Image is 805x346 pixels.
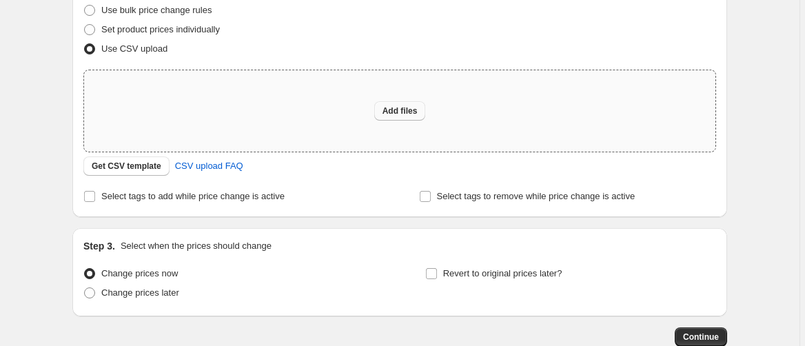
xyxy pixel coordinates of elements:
[443,268,562,278] span: Revert to original prices later?
[83,239,115,253] h2: Step 3.
[101,287,179,298] span: Change prices later
[101,191,285,201] span: Select tags to add while price change is active
[383,105,418,116] span: Add files
[101,24,220,34] span: Set product prices individually
[374,101,426,121] button: Add files
[167,155,252,177] a: CSV upload FAQ
[121,239,272,253] p: Select when the prices should change
[101,43,167,54] span: Use CSV upload
[83,156,170,176] button: Get CSV template
[175,159,243,173] span: CSV upload FAQ
[437,191,635,201] span: Select tags to remove while price change is active
[683,332,719,343] span: Continue
[101,268,178,278] span: Change prices now
[92,161,161,172] span: Get CSV template
[101,5,212,15] span: Use bulk price change rules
